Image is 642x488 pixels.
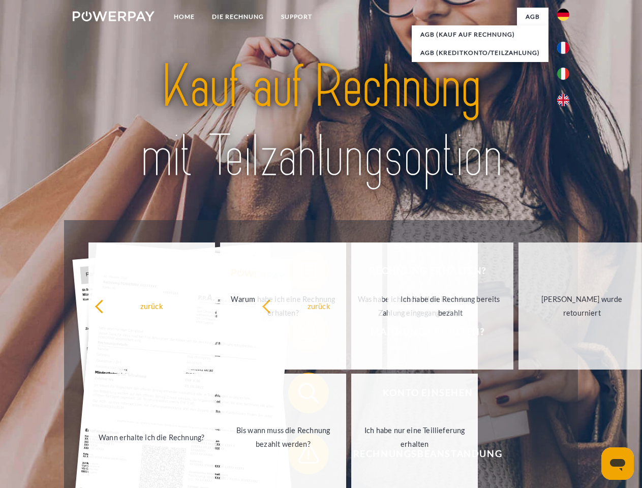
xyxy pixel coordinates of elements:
iframe: Schaltfläche zum Öffnen des Messaging-Fensters [601,447,634,480]
div: Ich habe die Rechnung bereits bezahlt [393,292,508,320]
div: Ich habe nur eine Teillieferung erhalten [357,423,472,451]
img: fr [557,42,569,54]
a: SUPPORT [272,8,321,26]
div: Wann erhalte ich die Rechnung? [95,430,209,444]
div: Bis wann muss die Rechnung bezahlt werden? [226,423,341,451]
div: [PERSON_NAME] wurde retourniert [525,292,639,320]
a: Home [165,8,203,26]
a: AGB (Kauf auf Rechnung) [412,25,548,44]
div: zurück [262,299,376,313]
img: title-powerpay_de.svg [97,49,545,195]
img: logo-powerpay-white.svg [73,11,155,21]
div: Warum habe ich eine Rechnung erhalten? [226,292,341,320]
a: agb [517,8,548,26]
div: zurück [95,299,209,313]
a: AGB (Kreditkonto/Teilzahlung) [412,44,548,62]
a: DIE RECHNUNG [203,8,272,26]
img: de [557,9,569,21]
img: it [557,68,569,80]
img: en [557,94,569,106]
